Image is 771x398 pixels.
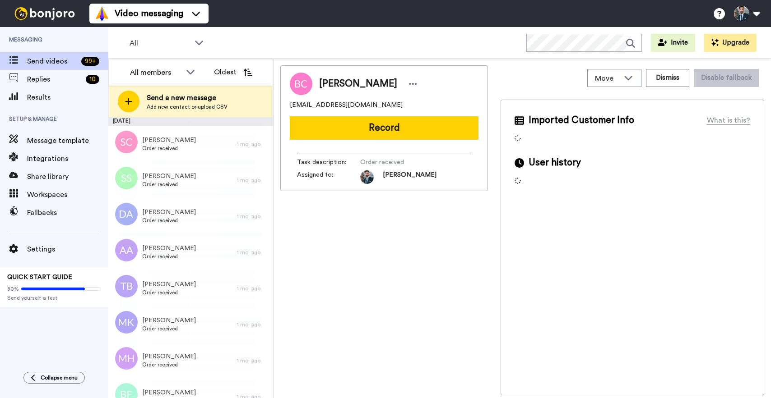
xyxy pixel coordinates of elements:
button: Collapse menu [23,372,85,384]
span: [PERSON_NAME] [142,352,196,361]
button: Invite [651,34,695,52]
div: 1 mo. ago [237,285,269,292]
span: [PERSON_NAME] [142,388,196,397]
span: Order received [142,253,196,260]
span: Send a new message [147,92,228,103]
span: [EMAIL_ADDRESS][DOMAIN_NAME] [290,101,403,110]
img: ss.png [115,167,138,189]
span: [PERSON_NAME] [142,208,196,217]
img: mh.png [115,347,138,370]
button: Disable fallback [694,69,759,87]
span: Fallbacks [27,207,108,218]
span: Send videos [27,56,78,67]
span: Order received [142,361,196,368]
span: Assigned to: [297,170,360,184]
span: Settings [27,244,108,255]
span: Integrations [27,153,108,164]
span: Collapse menu [41,374,78,381]
span: [PERSON_NAME] [142,244,196,253]
div: 1 mo. ago [237,141,269,148]
span: [PERSON_NAME] [142,316,196,325]
span: Message template [27,135,108,146]
span: Order received [142,217,196,224]
span: Video messaging [115,7,183,20]
img: tb.png [115,275,138,297]
span: Imported Customer Info [529,114,634,127]
div: 10 [86,75,99,84]
span: Order received [142,325,196,332]
span: Task description : [297,158,360,167]
span: All [130,38,190,49]
span: Workspaces [27,189,108,200]
div: 1 mo. ago [237,213,269,220]
img: vm-color.svg [95,6,109,21]
span: [PERSON_NAME] [319,77,397,91]
div: 1 mo. ago [237,357,269,364]
span: [PERSON_NAME] [142,172,196,181]
img: sc.png [115,131,138,153]
span: [PERSON_NAME] [142,280,196,289]
button: Dismiss [646,69,689,87]
div: All members [130,67,181,78]
button: Oldest [207,63,259,81]
span: Order received [142,145,196,152]
span: Replies [27,74,82,85]
div: 1 mo. ago [237,177,269,184]
span: [PERSON_NAME] [383,170,437,184]
span: Order received [142,289,196,296]
span: Share library [27,171,108,182]
span: Move [595,73,619,84]
div: 99 + [81,57,99,66]
span: Order received [360,158,446,167]
div: 1 mo. ago [237,249,269,256]
button: Upgrade [704,34,757,52]
div: What is this? [707,115,750,126]
span: User history [529,156,581,169]
span: Results [27,92,108,103]
span: Send yourself a test [7,294,101,302]
img: bj-logo-header-white.svg [11,7,79,20]
button: Record [290,116,478,140]
img: mk.png [115,311,138,334]
div: 1 mo. ago [237,321,269,328]
span: Order received [142,181,196,188]
img: aa.png [115,239,138,261]
span: Add new contact or upload CSV [147,103,228,110]
div: [DATE] [108,117,273,126]
span: [PERSON_NAME] [142,136,196,145]
span: QUICK START GUIDE [7,274,72,280]
img: 0bc0b199-f3ec-4da4-aa9d-1e3a57af1faa-1682173355.jpg [360,170,374,184]
img: da.png [115,203,138,225]
span: 80% [7,285,19,293]
img: Image of Brendan Cheng [290,73,312,95]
